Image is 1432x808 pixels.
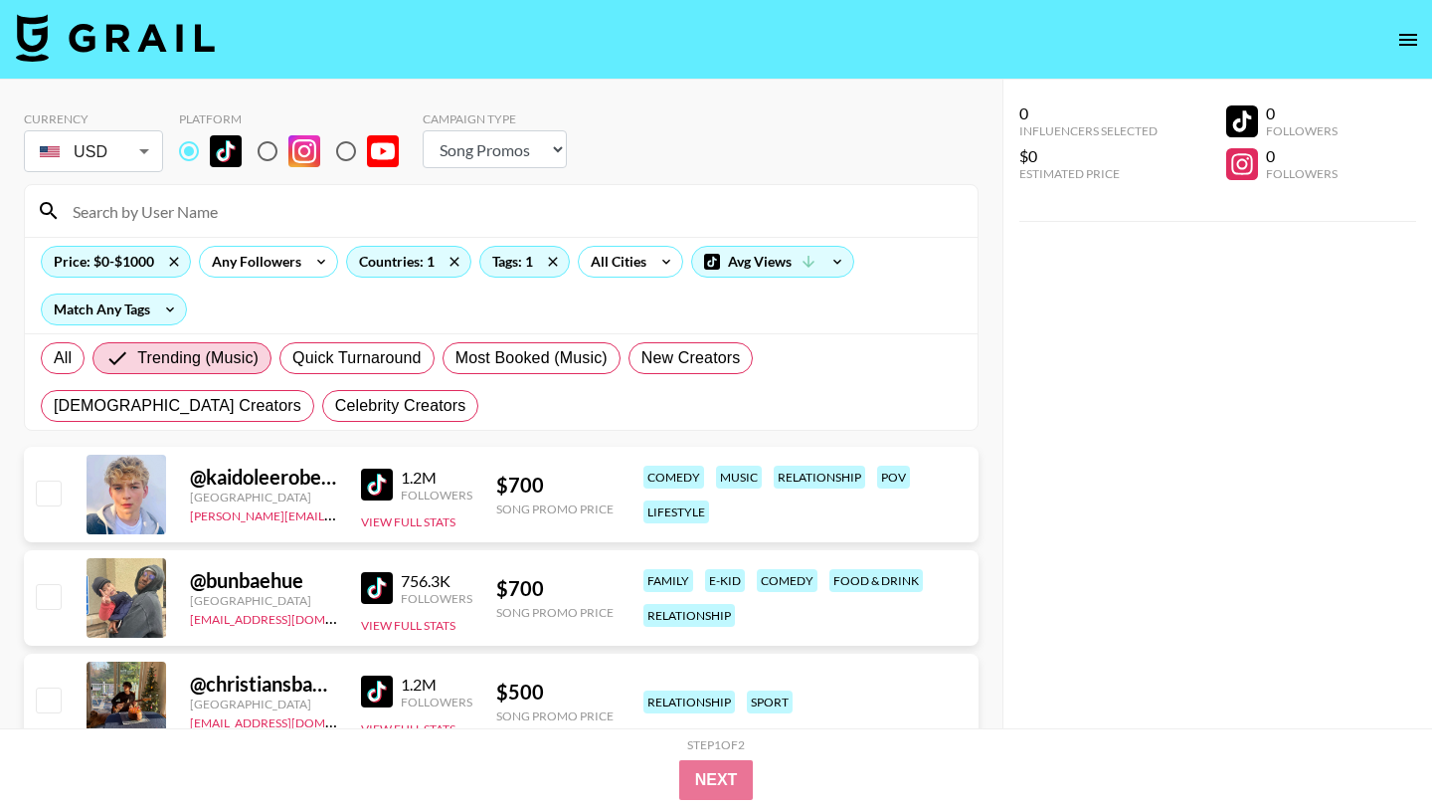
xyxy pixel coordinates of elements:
[643,604,735,627] div: relationship
[1266,103,1338,123] div: 0
[716,466,762,489] div: music
[643,466,704,489] div: comedy
[643,501,709,523] div: lifestyle
[347,247,470,277] div: Countries: 1
[1266,146,1338,166] div: 0
[179,111,415,126] div: Platform
[42,247,190,277] div: Price: $0-$1000
[1019,146,1158,166] div: $0
[210,135,242,167] img: TikTok
[747,691,793,713] div: sport
[190,697,337,711] div: [GEOGRAPHIC_DATA]
[361,721,455,736] button: View Full Stats
[496,605,614,620] div: Song Promo Price
[423,111,567,126] div: Campaign Type
[877,466,910,489] div: pov
[829,569,923,592] div: food & drink
[367,135,399,167] img: YouTube
[28,134,159,169] div: USD
[1022,502,1420,720] iframe: Drift Widget Chat Window
[190,490,337,505] div: [GEOGRAPHIC_DATA]
[401,488,472,503] div: Followers
[679,760,754,800] button: Next
[24,111,163,126] div: Currency
[1266,166,1338,181] div: Followers
[579,247,650,277] div: All Cities
[1388,20,1428,60] button: open drawer
[401,591,472,606] div: Followers
[401,695,472,709] div: Followers
[496,708,614,723] div: Song Promo Price
[705,569,745,592] div: e-kid
[757,569,817,592] div: comedy
[42,295,186,324] div: Match Any Tags
[496,473,614,498] div: $ 700
[61,195,966,227] input: Search by User Name
[335,394,466,418] span: Celebrity Creators
[1019,166,1158,181] div: Estimated Price
[496,680,614,705] div: $ 500
[190,505,484,523] a: [PERSON_NAME][EMAIL_ADDRESS][DOMAIN_NAME]
[190,465,337,490] div: @ kaidoleerobertslife
[480,247,569,277] div: Tags: 1
[190,711,390,730] a: [EMAIL_ADDRESS][DOMAIN_NAME]
[401,571,472,591] div: 756.3K
[361,676,393,707] img: TikTok
[1019,123,1158,138] div: Influencers Selected
[190,608,390,627] a: [EMAIL_ADDRESS][DOMAIN_NAME]
[288,135,320,167] img: Instagram
[401,468,472,488] div: 1.2M
[190,672,337,697] div: @ christiansbanned
[54,346,72,370] span: All
[292,346,422,370] span: Quick Turnaround
[137,346,259,370] span: Trending (Music)
[496,576,614,601] div: $ 700
[361,618,455,633] button: View Full Stats
[1333,708,1408,784] iframe: Drift Widget Chat Controller
[54,394,301,418] span: [DEMOGRAPHIC_DATA] Creators
[16,14,215,62] img: Grail Talent
[774,466,865,489] div: relationship
[643,691,735,713] div: relationship
[361,572,393,604] img: TikTok
[200,247,305,277] div: Any Followers
[455,346,608,370] span: Most Booked (Music)
[496,502,614,516] div: Song Promo Price
[643,569,693,592] div: family
[361,469,393,501] img: TikTok
[1266,123,1338,138] div: Followers
[401,675,472,695] div: 1.2M
[692,247,853,277] div: Avg Views
[687,737,745,752] div: Step 1 of 2
[641,346,741,370] span: New Creators
[190,593,337,608] div: [GEOGRAPHIC_DATA]
[361,514,455,529] button: View Full Stats
[1019,103,1158,123] div: 0
[190,568,337,593] div: @ bunbaehue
